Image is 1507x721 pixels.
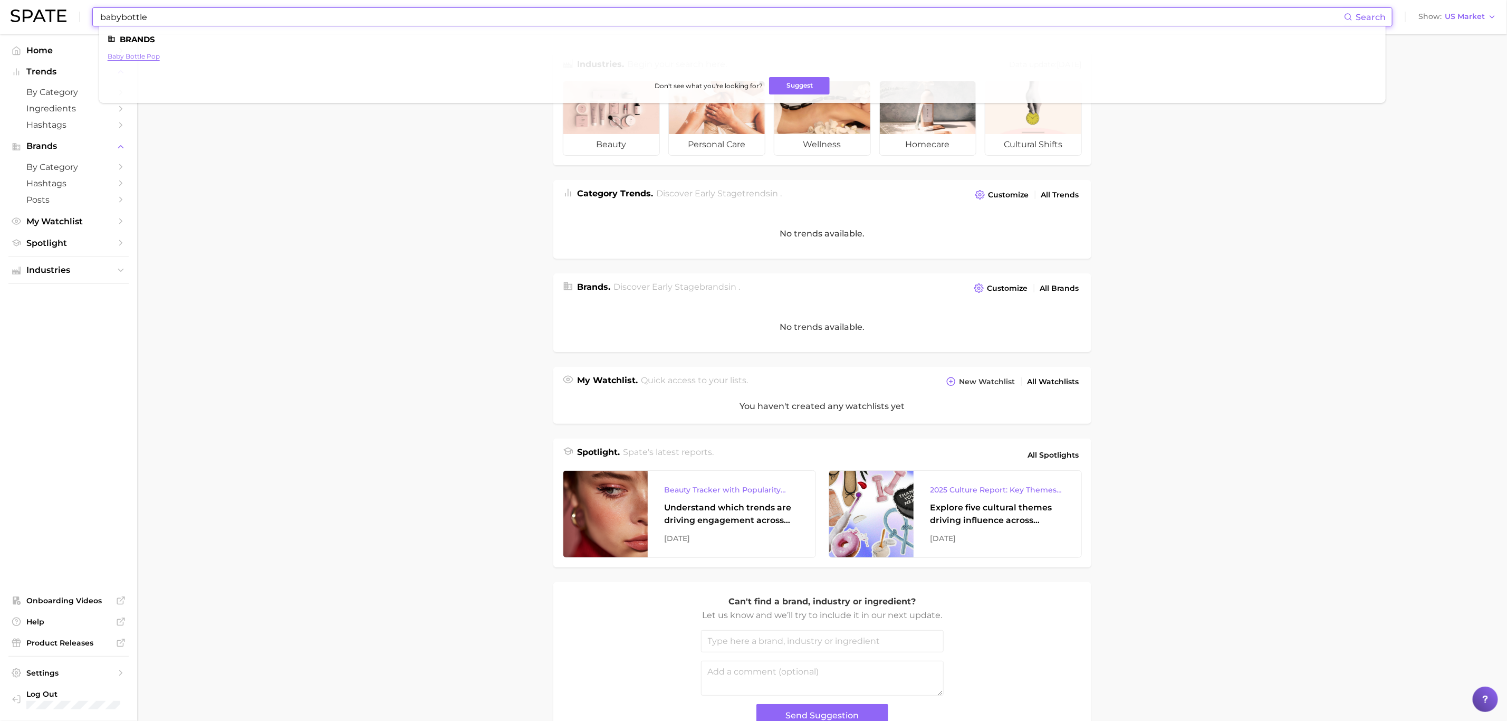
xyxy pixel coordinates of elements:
a: Ingredients [8,100,129,117]
span: Hashtags [26,120,111,130]
h1: Spotlight. [578,446,620,464]
button: ShowUS Market [1416,10,1499,24]
div: [DATE] [665,532,799,545]
a: 2025 Culture Report: Key Themes That Are Shaping Consumer DemandExplore five cultural themes driv... [829,470,1082,558]
span: Settings [26,668,111,678]
a: All Brands [1038,281,1082,296]
a: homecare [879,81,976,156]
div: [DATE] [930,532,1064,545]
span: Industries [26,265,111,275]
p: Can't find a brand, industry or ingredient? [701,595,944,609]
span: wellness [774,134,870,155]
button: Customize [973,187,1031,202]
span: Customize [988,191,1029,200]
span: Ingredients [26,103,111,113]
span: My Watchlist [26,216,111,226]
li: Brands [108,35,1377,44]
span: homecare [880,134,976,155]
a: All Trends [1039,188,1082,202]
h2: Quick access to your lists. [641,374,748,389]
div: No trends available. [553,302,1091,352]
button: Suggest [769,77,830,94]
span: Home [26,45,111,55]
a: All Spotlights [1025,446,1082,464]
span: Log Out [26,689,156,699]
a: by Category [8,84,129,100]
span: Posts [26,195,111,205]
span: All Watchlists [1028,377,1079,386]
span: Category Trends . [578,188,654,198]
span: All Trends [1041,191,1079,200]
a: Help [8,614,129,630]
span: Hashtags [26,178,111,188]
img: SPATE [11,10,66,22]
div: No trends available. [553,208,1091,259]
a: Product Releases [8,635,129,651]
span: New Watchlist [959,377,1015,386]
span: All Brands [1040,284,1079,293]
a: beauty [563,81,660,156]
span: Search [1356,12,1386,22]
a: My Watchlist [8,213,129,230]
span: personal care [669,134,765,155]
a: by Category [8,159,129,175]
a: Hashtags [8,117,129,133]
span: Onboarding Videos [26,596,111,605]
span: All Spotlights [1028,449,1079,461]
span: by Category [26,87,111,97]
h1: My Watchlist. [578,374,638,389]
button: New Watchlist [944,374,1018,389]
a: Beauty Tracker with Popularity IndexUnderstand which trends are driving engagement across platfor... [563,470,816,558]
span: Discover Early Stage brands in . [613,282,740,292]
span: Brands [26,141,111,151]
input: Search here for a brand, industry, or ingredient [99,8,1344,26]
a: personal care [668,81,765,156]
button: Trends [8,64,129,80]
p: Let us know and we’ll try to include it in our next update. [701,609,944,622]
span: Show [1418,14,1442,20]
div: You haven't created any watchlists yet [553,389,1091,424]
a: Hashtags [8,175,129,192]
a: Home [8,42,129,59]
div: 2025 Culture Report: Key Themes That Are Shaping Consumer Demand [930,483,1064,496]
input: Type here a brand, industry or ingredient [701,630,944,652]
a: baby bottle pop [108,52,160,60]
span: Product Releases [26,638,111,648]
div: Explore five cultural themes driving influence across beauty, food, and pop culture. [930,501,1064,527]
a: All Watchlists [1025,375,1082,389]
a: wellness [774,81,871,156]
div: Beauty Tracker with Popularity Index [665,483,799,496]
span: cultural shifts [985,134,1081,155]
span: Don't see what you're looking for? [655,82,763,90]
button: Industries [8,262,129,278]
span: Spotlight [26,238,111,248]
span: Trends [26,67,111,77]
span: by Category [26,162,111,172]
a: Settings [8,665,129,681]
span: US Market [1445,14,1485,20]
button: Brands [8,138,129,154]
a: cultural shifts [985,81,1082,156]
a: Spotlight [8,235,129,251]
span: beauty [563,134,659,155]
span: Help [26,617,111,627]
a: Log out. Currently logged in with e-mail laura.cordero@emersongroup.com. [8,686,129,713]
div: Understand which trends are driving engagement across platforms in the skin, hair, makeup, and fr... [665,501,799,527]
button: Customize [972,281,1030,296]
span: Brands . [578,282,611,292]
span: Discover Early Stage trends in . [656,188,782,198]
a: Onboarding Videos [8,593,129,609]
h2: Spate's latest reports. [623,446,714,464]
a: Posts [8,192,129,208]
span: Customize [987,284,1028,293]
